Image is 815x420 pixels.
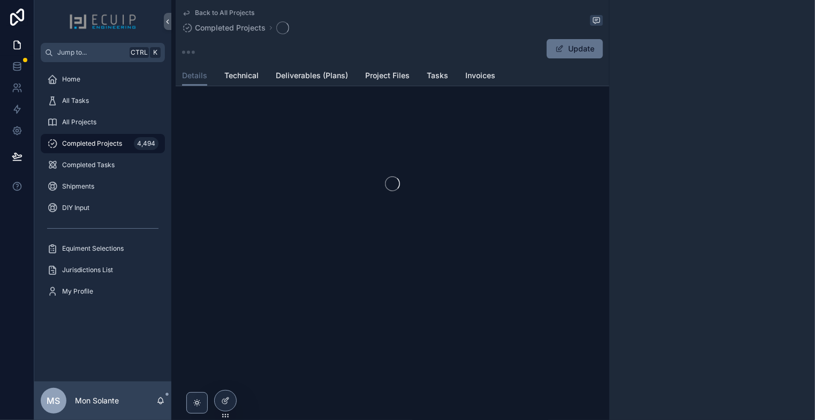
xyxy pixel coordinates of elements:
a: Equiment Selections [41,239,165,258]
span: My Profile [62,287,93,296]
div: 4,494 [134,137,159,150]
span: Completed Tasks [62,161,115,169]
a: Home [41,70,165,89]
span: Tasks [427,70,448,81]
span: Home [62,75,80,84]
a: Completed Projects [182,22,266,33]
a: All Projects [41,112,165,132]
span: Completed Projects [62,139,122,148]
a: Project Files [365,66,410,87]
button: Update [547,39,603,58]
span: Details [182,70,207,81]
a: Deliverables (Plans) [276,66,348,87]
span: All Tasks [62,96,89,105]
button: Jump to...CtrlK [41,43,165,62]
span: K [151,48,160,57]
span: Ctrl [130,47,149,58]
span: MS [47,394,61,407]
span: Shipments [62,182,94,191]
span: Technical [224,70,259,81]
p: Mon Solante [75,395,119,406]
span: Equiment Selections [62,244,124,253]
span: DIY Input [62,204,89,212]
span: All Projects [62,118,96,126]
div: scrollable content [34,62,171,315]
a: Details [182,66,207,86]
span: Completed Projects [195,22,266,33]
a: DIY Input [41,198,165,217]
a: All Tasks [41,91,165,110]
a: Invoices [465,66,495,87]
a: Completed Tasks [41,155,165,175]
a: My Profile [41,282,165,301]
span: Jurisdictions List [62,266,113,274]
span: Jump to... [57,48,125,57]
a: Completed Projects4,494 [41,134,165,153]
img: App logo [69,13,137,30]
span: Back to All Projects [195,9,254,17]
span: Deliverables (Plans) [276,70,348,81]
a: Jurisdictions List [41,260,165,280]
a: Shipments [41,177,165,196]
a: Technical [224,66,259,87]
a: Tasks [427,66,448,87]
span: Project Files [365,70,410,81]
a: Back to All Projects [182,9,254,17]
span: Invoices [465,70,495,81]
